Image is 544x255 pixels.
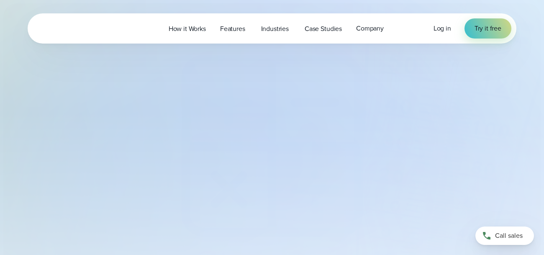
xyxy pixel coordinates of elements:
span: Call sales [495,231,523,241]
span: Company [356,23,384,33]
span: Industries [261,24,289,34]
span: How it Works [169,24,206,34]
a: Try it free [464,18,511,39]
span: Try it free [475,23,501,33]
span: Case Studies [305,24,342,34]
a: Case Studies [298,20,349,37]
span: Features [220,24,245,34]
a: Call sales [475,227,534,245]
a: Log in [434,23,451,33]
a: How it Works [162,20,213,37]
